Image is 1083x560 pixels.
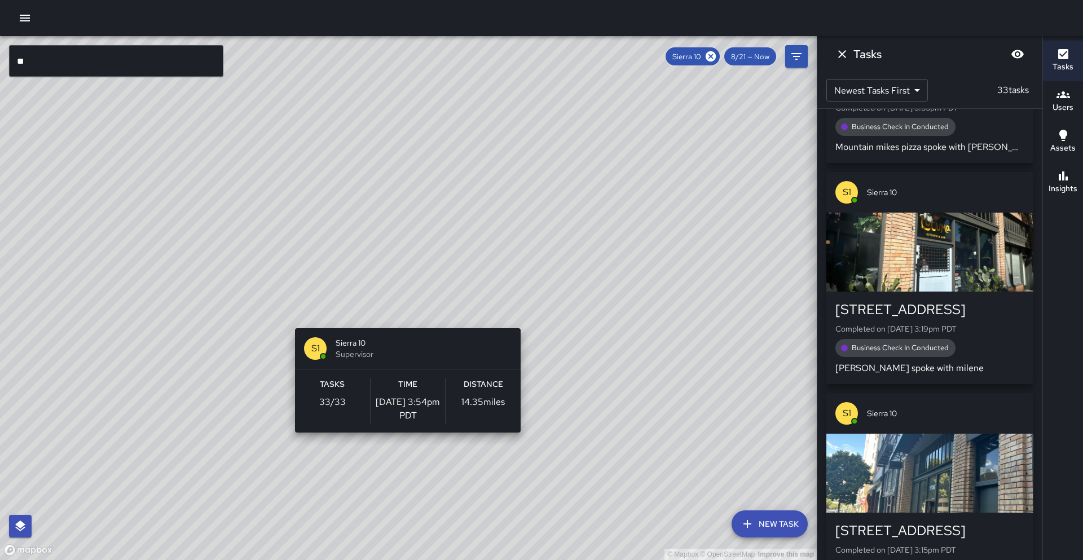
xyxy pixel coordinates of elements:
span: Business Check In Conducted [845,343,956,352]
p: [PERSON_NAME] spoke with milene [835,361,1024,375]
h6: Tasks [320,378,345,391]
button: Dismiss [831,43,853,65]
button: Blur [1006,43,1029,65]
p: S1 [311,342,320,355]
span: Supervisor [336,349,512,360]
h6: Tasks [853,45,882,63]
button: Insights [1043,162,1083,203]
button: S1Sierra 10[STREET_ADDRESS]Completed on [DATE] 3:19pm PDTBusiness Check In Conducted[PERSON_NAME]... [826,172,1033,384]
div: [STREET_ADDRESS] [835,301,1024,319]
h6: Distance [464,378,503,391]
button: Users [1043,81,1083,122]
p: S1 [843,186,851,199]
p: Completed on [DATE] 3:15pm PDT [835,544,1024,555]
h6: Insights [1049,183,1077,195]
button: Filters [785,45,808,68]
div: Newest Tasks First [826,79,928,102]
div: [STREET_ADDRESS] [835,522,1024,540]
span: Sierra 10 [666,52,708,61]
span: Sierra 10 [867,187,1024,198]
button: Assets [1043,122,1083,162]
p: 14.35 miles [461,395,505,409]
p: Completed on [DATE] 3:19pm PDT [835,323,1024,334]
p: 33 / 33 [319,395,346,409]
p: [DATE] 3:54pm PDT [371,395,446,422]
button: Tasks [1043,41,1083,81]
p: 33 tasks [993,83,1033,97]
h6: Time [398,378,417,391]
h6: Tasks [1053,61,1073,73]
div: Sierra 10 [666,47,720,65]
h6: Users [1053,102,1073,114]
p: S1 [843,407,851,420]
span: 8/21 — Now [724,52,776,61]
button: S1Sierra 10SupervisorTasks33/33Time[DATE] 3:54pm PDTDistance14.35miles [295,328,521,433]
button: New Task [732,510,808,537]
span: Sierra 10 [867,408,1024,419]
span: Business Check In Conducted [845,122,956,131]
p: Mountain mikes pizza spoke with [PERSON_NAME] [835,140,1024,154]
h6: Assets [1050,142,1076,155]
span: Sierra 10 [336,337,512,349]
